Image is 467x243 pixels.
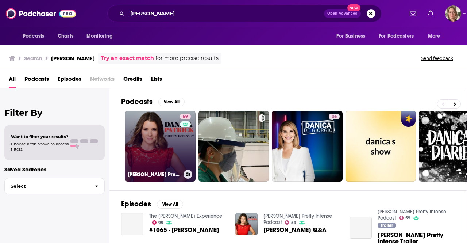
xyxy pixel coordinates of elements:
[11,141,69,152] span: Choose a tab above to access filters.
[123,73,142,88] a: Credits
[121,200,151,209] h2: Episodes
[263,227,327,233] a: Danica Patrick Q&A
[6,7,76,20] img: Podchaser - Follow, Share and Rate Podcasts
[23,31,44,41] span: Podcasts
[445,5,461,22] span: Logged in as AriFortierPr
[183,113,188,121] span: 59
[53,29,78,43] a: Charts
[4,107,105,118] h2: Filter By
[51,55,95,62] h3: [PERSON_NAME]
[428,31,440,41] span: More
[58,73,81,88] a: Episodes
[263,227,327,233] span: [PERSON_NAME] Q&A
[324,9,361,18] button: Open AdvancedNew
[331,29,374,43] button: open menu
[157,200,183,209] button: View All
[24,55,42,62] h3: Search
[121,97,153,106] h2: Podcasts
[399,216,411,220] a: 59
[24,73,49,88] a: Podcasts
[263,213,332,225] a: Danica Patrick Pretty Intense Podcast
[347,4,360,11] span: New
[81,29,122,43] button: open menu
[329,114,340,119] a: 36
[423,29,449,43] button: open menu
[149,227,219,233] a: #1065 - Danica Patrick
[127,8,324,19] input: Search podcasts, credits, & more...
[128,171,181,178] h3: [PERSON_NAME] Pretty Intense Podcast
[291,221,296,224] span: 59
[18,29,54,43] button: open menu
[121,97,185,106] a: PodcastsView All
[374,29,424,43] button: open menu
[350,217,372,239] a: Danica Patrick Pretty Intense Trailer
[152,220,164,225] a: 99
[11,134,69,139] span: Want to filter your results?
[379,31,414,41] span: For Podcasters
[407,7,419,20] a: Show notifications dropdown
[149,227,219,233] span: #1065 - [PERSON_NAME]
[107,5,382,22] div: Search podcasts, credits, & more...
[86,31,112,41] span: Monitoring
[445,5,461,22] img: User Profile
[332,113,337,121] span: 36
[151,73,162,88] a: Lists
[272,111,343,182] a: 36
[158,221,163,224] span: 99
[5,184,89,189] span: Select
[121,213,143,235] a: #1065 - Danica Patrick
[180,114,191,119] a: 59
[425,7,436,20] a: Show notifications dropdown
[445,5,461,22] button: Show profile menu
[121,200,183,209] a: EpisodesView All
[101,54,154,62] a: Try an exact match
[58,31,73,41] span: Charts
[285,220,297,225] a: 59
[9,73,16,88] a: All
[4,166,105,173] p: Saved Searches
[90,73,115,88] span: Networks
[419,55,455,61] button: Send feedback
[155,54,219,62] span: for more precise results
[336,31,365,41] span: For Business
[149,213,222,219] a: The Joe Rogan Experience
[327,12,358,15] span: Open Advanced
[125,111,196,182] a: 59[PERSON_NAME] Pretty Intense Podcast
[378,209,446,221] a: Danica Patrick Pretty Intense Podcast
[405,216,410,220] span: 59
[158,98,185,106] button: View All
[381,223,393,228] span: Trailer
[235,213,258,235] img: Danica Patrick Q&A
[4,178,105,194] button: Select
